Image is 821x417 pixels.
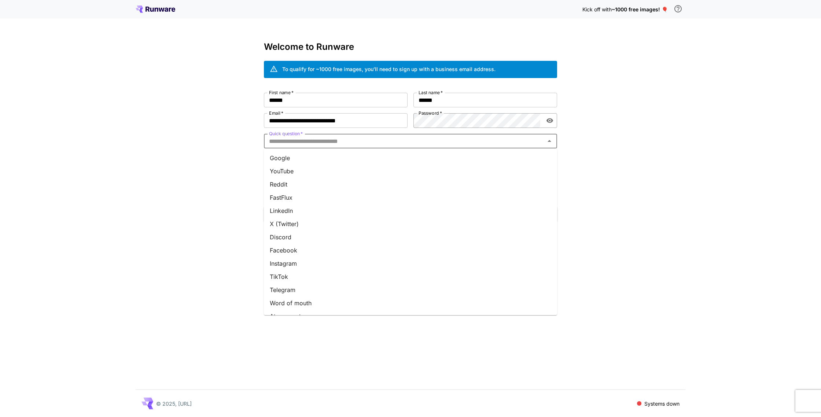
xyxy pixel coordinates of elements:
button: In order to qualify for free credit, you need to sign up with a business email address and click ... [671,1,685,16]
p: © 2025, [URL] [156,400,192,407]
li: Word of mouth [264,296,557,310]
li: Telegram [264,283,557,296]
li: YouTube [264,165,557,178]
li: Reddit [264,178,557,191]
h3: Welcome to Runware [264,42,557,52]
li: TikTok [264,270,557,283]
li: Instagram [264,257,557,270]
span: Kick off with [582,6,612,12]
button: Close [544,136,555,146]
label: Quick question [269,130,303,137]
button: toggle password visibility [543,114,556,127]
label: Email [269,110,283,116]
span: ~1000 free images! 🎈 [612,6,668,12]
li: X (Twitter) [264,217,557,230]
li: Google [264,151,557,165]
label: Last name [419,89,443,96]
div: To qualify for ~1000 free images, you’ll need to sign up with a business email address. [282,65,496,73]
label: Password [419,110,442,116]
label: First name [269,89,294,96]
li: LinkedIn [264,204,557,217]
li: Discord [264,230,557,244]
li: At an event [264,310,557,323]
li: Facebook [264,244,557,257]
li: FastFlux [264,191,557,204]
p: Systems down [644,400,680,407]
